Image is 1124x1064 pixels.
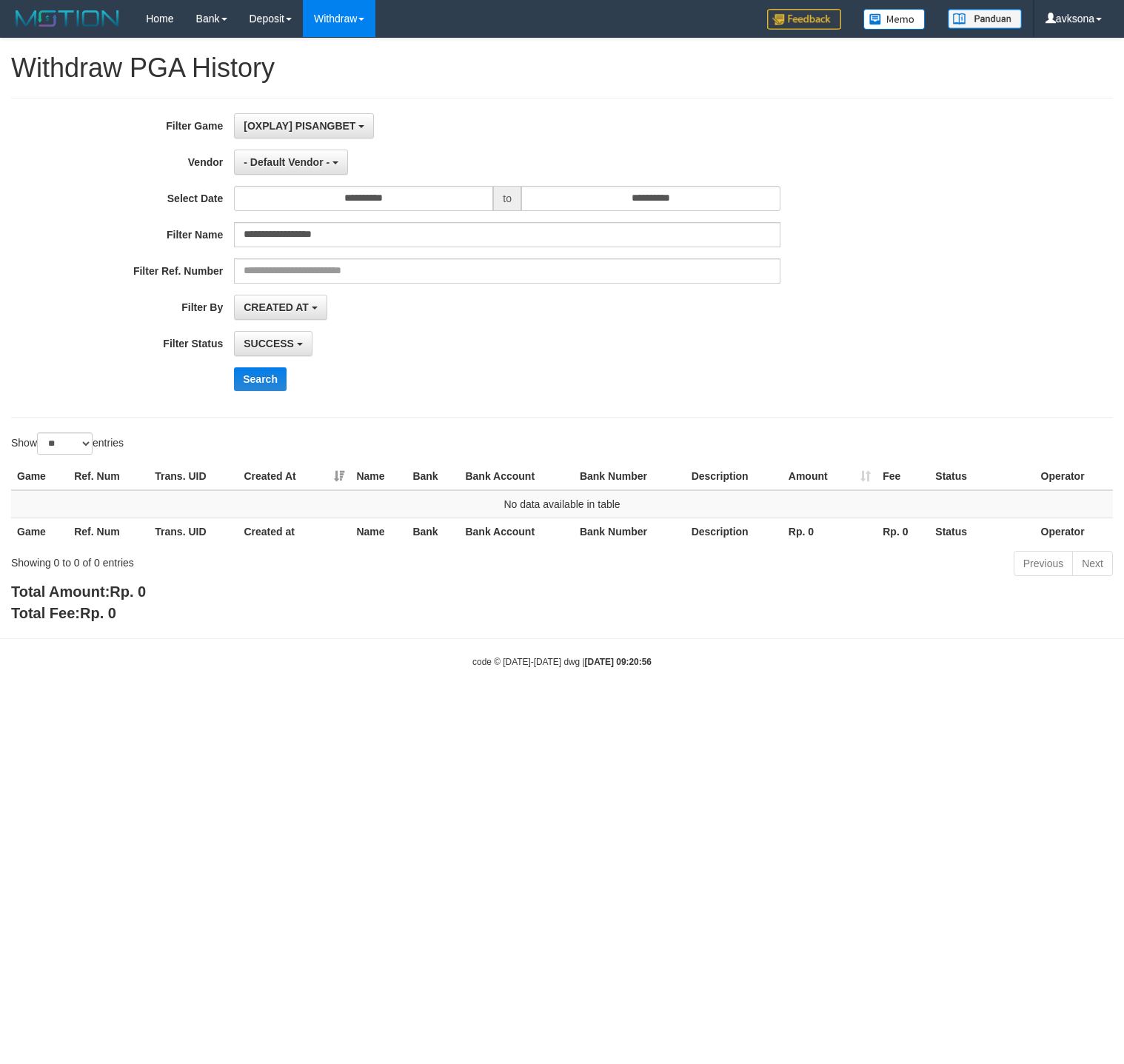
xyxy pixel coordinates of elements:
[574,518,686,545] th: Bank Number
[1072,551,1113,576] a: Next
[234,367,287,391] button: Search
[11,605,116,621] b: Total Fee:
[11,463,68,490] th: Game
[244,120,355,132] span: [OXPLAY] PISANGBET
[350,463,407,490] th: Name
[493,186,521,211] span: to
[574,463,686,490] th: Bank Number
[234,331,312,356] button: SUCCESS
[234,150,348,175] button: - Default Vendor -
[68,463,149,490] th: Ref. Num
[244,301,309,313] span: CREATED AT
[877,463,929,490] th: Fee
[149,463,238,490] th: Trans. UID
[80,605,116,621] span: Rp. 0
[238,463,350,490] th: Created At: activate to sort column ascending
[929,463,1034,490] th: Status
[472,657,652,667] small: code © [DATE]-[DATE] dwg |
[234,295,327,320] button: CREATED AT
[149,518,238,545] th: Trans. UID
[11,7,124,30] img: MOTION_logo.png
[11,518,68,545] th: Game
[350,518,407,545] th: Name
[11,490,1113,518] td: No data available in table
[68,518,149,545] th: Ref. Num
[1035,518,1114,545] th: Operator
[110,583,146,600] span: Rp. 0
[948,9,1022,29] img: panduan.png
[863,9,926,30] img: Button%20Memo.svg
[1035,463,1114,490] th: Operator
[459,463,573,490] th: Bank Account
[783,463,877,490] th: Amount: activate to sort column ascending
[407,463,459,490] th: Bank
[585,657,652,667] strong: [DATE] 09:20:56
[686,463,783,490] th: Description
[767,9,841,30] img: Feedback.jpg
[11,53,1113,83] h1: Withdraw PGA History
[929,518,1034,545] th: Status
[407,518,459,545] th: Bank
[244,338,294,349] span: SUCCESS
[244,156,329,168] span: - Default Vendor -
[11,549,458,570] div: Showing 0 to 0 of 0 entries
[11,432,124,455] label: Show entries
[11,583,146,600] b: Total Amount:
[686,518,783,545] th: Description
[37,432,93,455] select: Showentries
[238,518,350,545] th: Created at
[1014,551,1073,576] a: Previous
[234,113,374,138] button: [OXPLAY] PISANGBET
[459,518,573,545] th: Bank Account
[877,518,929,545] th: Rp. 0
[783,518,877,545] th: Rp. 0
